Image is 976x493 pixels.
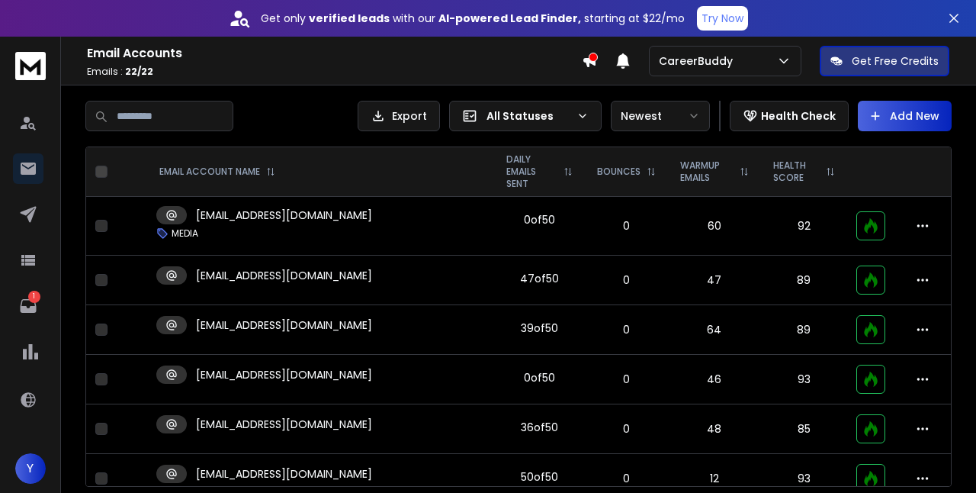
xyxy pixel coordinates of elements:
p: 0 [594,322,659,337]
p: HEALTH SCORE [773,159,820,184]
strong: AI-powered Lead Finder, [438,11,581,26]
p: [EMAIL_ADDRESS][DOMAIN_NAME] [196,466,372,482]
div: 0 of 50 [524,212,555,227]
p: WARMUP EMAILS [680,159,734,184]
td: 92 [761,197,847,256]
td: 46 [668,355,761,404]
button: Get Free Credits [820,46,949,76]
td: 60 [668,197,761,256]
p: Get only with our starting at $22/mo [261,11,685,26]
p: Try Now [701,11,743,26]
div: 47 of 50 [520,271,559,286]
p: Get Free Credits [852,53,939,69]
p: [EMAIL_ADDRESS][DOMAIN_NAME] [196,208,372,223]
div: 39 of 50 [521,321,558,336]
button: Health Check [730,101,849,131]
button: Export [358,101,440,131]
p: 0 [594,421,659,437]
a: 1 [13,291,43,321]
td: 64 [668,305,761,355]
p: [EMAIL_ADDRESS][DOMAIN_NAME] [196,417,372,432]
p: All Statuses [486,108,570,124]
div: EMAIL ACCOUNT NAME [159,166,275,178]
img: logo [15,52,46,80]
td: 89 [761,305,847,355]
p: BOUNCES [597,166,640,178]
td: 48 [668,404,761,454]
p: [EMAIL_ADDRESS][DOMAIN_NAME] [196,317,372,333]
p: 1 [28,291,40,303]
div: 50 of 50 [521,469,558,485]
td: 85 [761,404,847,454]
td: 47 [668,256,761,305]
div: 0 of 50 [524,370,555,385]
p: 0 [594,471,659,486]
button: Add New [858,101,952,131]
p: 0 [594,218,659,234]
td: 89 [761,256,847,305]
button: Y [15,453,46,484]
p: CareerBuddy [659,53,739,69]
p: 0 [594,272,659,288]
p: [EMAIL_ADDRESS][DOMAIN_NAME] [196,367,372,382]
strong: verified leads [309,11,390,26]
span: 22 / 22 [125,65,153,78]
td: 93 [761,355,847,404]
div: 36 of 50 [521,420,558,435]
p: MEDIA [172,227,198,240]
h1: Email Accounts [87,44,582,63]
p: [EMAIL_ADDRESS][DOMAIN_NAME] [196,268,372,283]
p: DAILY EMAILS SENT [506,153,557,190]
button: Newest [611,101,710,131]
button: Try Now [697,6,748,31]
p: 0 [594,372,659,387]
p: Emails : [87,66,582,78]
p: Health Check [761,108,836,124]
